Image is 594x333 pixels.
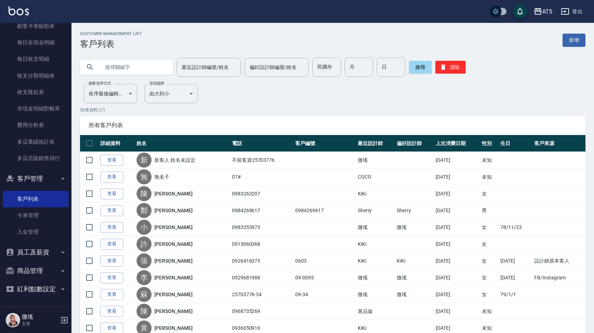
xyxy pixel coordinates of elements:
[356,269,395,286] td: 微瑤
[154,324,192,332] a: [PERSON_NAME]
[435,61,466,74] button: 清除
[144,84,198,103] div: 由大到小
[149,81,164,86] label: 呈現順序
[533,135,585,152] th: 客戶來源
[230,269,293,286] td: 0929681988
[3,51,69,67] a: 每日收支明細
[230,135,293,152] th: 電話
[531,4,555,19] button: AT5
[293,202,356,219] td: 0984269617
[356,169,395,185] td: COCO
[3,134,69,150] a: 多店業績統計表
[3,262,69,280] button: 商品管理
[3,100,69,117] a: 非現金明細對帳單
[434,303,480,320] td: [DATE]
[3,191,69,207] a: 客戶列表
[499,219,533,236] td: 78/11/23
[137,253,152,268] div: 張
[230,236,293,253] td: 0915060368
[499,286,533,303] td: 79/1/1
[499,253,533,269] td: [DATE]
[480,202,499,219] td: 男
[434,219,480,236] td: [DATE]
[80,31,142,36] h2: Customer Management List
[100,58,167,77] input: 搜尋關鍵字
[293,269,356,286] td: 09-0095
[356,303,395,320] td: 黃品旋
[100,306,123,317] a: 查看
[154,274,192,281] a: [PERSON_NAME]
[137,220,152,235] div: 小
[356,236,395,253] td: KiKi
[434,135,480,152] th: 上次消費日期
[356,286,395,303] td: 微瑤
[395,219,434,236] td: 微瑤
[137,287,152,302] div: 蘇
[356,219,395,236] td: 微瑤
[154,224,192,231] a: [PERSON_NAME]
[356,253,395,269] td: KiKi
[154,257,192,264] a: [PERSON_NAME]
[480,286,499,303] td: 女
[137,203,152,218] div: 鄭
[100,155,123,166] a: 查看
[9,6,29,15] img: Logo
[395,269,434,286] td: 微瑤
[100,255,123,267] a: 查看
[533,253,585,269] td: 設計師原本客人
[3,280,69,298] button: 紅利點數設定
[3,117,69,133] a: 費用分析表
[154,291,192,298] a: [PERSON_NAME]
[3,224,69,240] a: 入金管理
[480,303,499,320] td: 未知
[558,5,585,18] button: 登出
[100,222,123,233] a: 查看
[89,122,577,129] span: 所有客戶列表
[356,135,395,152] th: 最近設計師
[434,169,480,185] td: [DATE]
[154,173,169,180] a: 無名子
[3,34,69,51] a: 每日非現金明細
[480,135,499,152] th: 性別
[230,185,293,202] td: 0983263207
[395,202,434,219] td: Sherry
[480,269,499,286] td: 女
[395,286,434,303] td: 微瑤
[293,253,356,269] td: 0603
[137,304,152,319] div: 陳
[3,150,69,166] a: 多店店販銷售排行
[230,202,293,219] td: 0984269617
[100,289,123,300] a: 查看
[3,18,69,34] a: 顧客卡券餘額表
[3,169,69,188] button: 客戶管理
[137,153,152,168] div: 新
[100,205,123,216] a: 查看
[89,81,111,86] label: 顧客排序方式
[80,39,142,49] h3: 客戶列表
[533,269,585,286] td: FB/Instagram
[480,185,499,202] td: 女
[3,207,69,224] a: 卡券管理
[154,190,192,197] a: [PERSON_NAME]
[480,236,499,253] td: 女
[154,308,192,315] a: [PERSON_NAME]
[542,7,552,16] div: AT5
[434,286,480,303] td: [DATE]
[434,236,480,253] td: [DATE]
[3,68,69,84] a: 收支分類明細表
[230,253,293,269] td: 0926416375
[84,84,137,103] div: 依序最後編輯時間
[563,34,585,47] a: 新增
[356,185,395,202] td: KiKi
[480,253,499,269] td: 女
[230,169,293,185] td: 07#
[480,152,499,169] td: 未知
[137,270,152,285] div: 李
[230,219,293,236] td: 0983353973
[100,239,123,250] a: 查看
[137,186,152,201] div: 陳
[499,269,533,286] td: [DATE]
[409,61,432,74] button: 搜尋
[3,243,69,262] button: 員工及薪資
[434,253,480,269] td: [DATE]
